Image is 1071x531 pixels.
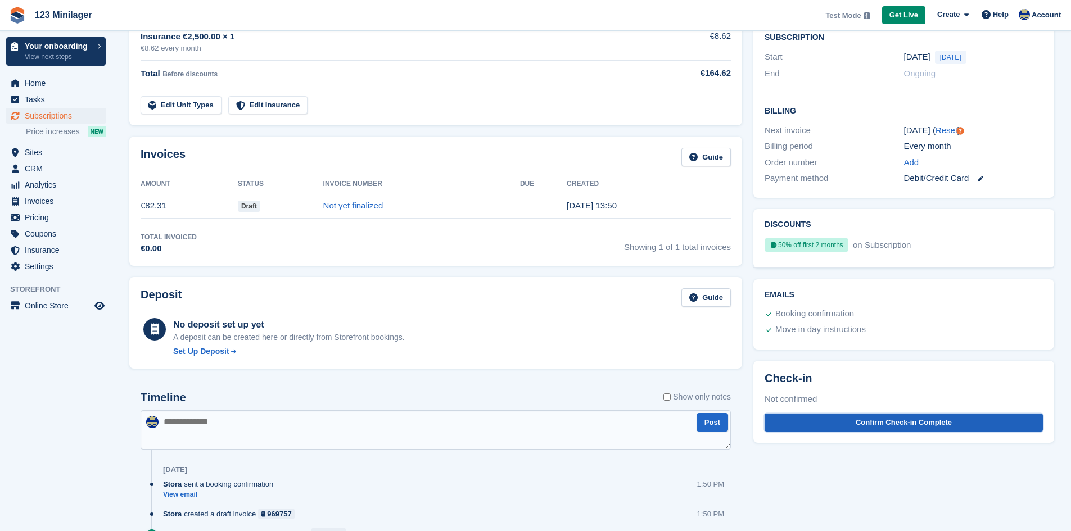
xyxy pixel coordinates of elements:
[765,238,848,252] div: 50% off first 2 months
[6,161,106,176] a: menu
[765,172,903,185] div: Payment method
[25,258,92,274] span: Settings
[904,69,936,78] span: Ongoing
[1032,10,1061,21] span: Account
[681,288,731,307] a: Guide
[936,125,957,135] a: Reset
[141,288,182,307] h2: Deposit
[6,298,106,314] a: menu
[323,201,383,210] a: Not yet finalized
[1019,9,1030,20] img: Patrick Melleby
[163,479,279,489] div: sent a booking confirmation
[163,509,182,519] span: Stora
[25,75,92,91] span: Home
[567,201,617,210] time: 2025-10-01 11:50:08 UTC
[6,75,106,91] a: menu
[163,465,187,474] div: [DATE]
[775,323,866,337] div: Move in day instructions
[6,37,106,66] a: Your onboarding View next steps
[904,124,1043,137] div: [DATE] ( )
[935,51,966,64] span: [DATE]
[765,31,1043,42] h2: Subscription
[141,232,197,242] div: Total Invoiced
[889,10,918,21] span: Get Live
[520,175,567,193] th: Due
[765,51,903,64] div: Start
[323,175,520,193] th: Invoice Number
[25,298,92,314] span: Online Store
[146,416,159,428] img: Patrick Melleby
[26,126,80,137] span: Price increases
[141,69,160,78] span: Total
[25,193,92,209] span: Invoices
[882,6,925,25] a: Get Live
[775,307,854,321] div: Booking confirmation
[937,9,960,20] span: Create
[6,242,106,258] a: menu
[173,332,405,343] p: A deposit can be created here or directly from Storefront bookings.
[624,232,731,255] span: Showing 1 of 1 total invoices
[697,509,724,519] div: 1:50 PM
[765,140,903,153] div: Billing period
[825,10,861,21] span: Test Mode
[141,43,640,54] div: €8.62 every month
[26,125,106,138] a: Price increases NEW
[993,9,1009,20] span: Help
[765,291,1043,299] h2: Emails
[765,414,1043,432] button: Confirm Check-in Complete
[640,67,731,80] div: €164.62
[141,30,640,43] div: Insurance €2,500.00 × 1
[88,126,106,137] div: NEW
[93,299,106,312] a: Preview store
[6,258,106,274] a: menu
[25,210,92,225] span: Pricing
[258,509,295,519] a: 969757
[765,220,1043,229] h2: Discounts
[6,144,106,160] a: menu
[25,144,92,160] span: Sites
[25,226,92,242] span: Coupons
[765,391,1043,406] div: Not confirmed
[640,24,731,60] td: €8.62
[30,6,96,24] a: 123 Minilager
[141,96,222,115] a: Edit Unit Types
[567,175,731,193] th: Created
[697,479,724,489] div: 1:50 PM
[681,148,731,166] a: Guide
[955,126,965,136] div: Tooltip anchor
[765,124,903,137] div: Next invoice
[864,12,870,19] img: icon-info-grey-7440780725fd019a000dd9b08b2336e03edf1995a4989e88bcd33f0948082b44.svg
[141,175,238,193] th: Amount
[141,148,186,166] h2: Invoices
[163,490,279,500] a: View email
[141,391,186,404] h2: Timeline
[25,52,92,62] p: View next steps
[25,177,92,193] span: Analytics
[6,193,106,209] a: menu
[25,108,92,124] span: Subscriptions
[904,172,1043,185] div: Debit/Credit Card
[9,7,26,24] img: stora-icon-8386f47178a22dfd0bd8f6a31ec36ba5ce8667c1dd55bd0f319d3a0aa187defe.svg
[6,108,106,124] a: menu
[904,140,1043,153] div: Every month
[267,509,291,519] div: 969757
[25,242,92,258] span: Insurance
[163,509,300,519] div: created a draft invoice
[6,92,106,107] a: menu
[163,479,182,489] span: Stora
[25,92,92,107] span: Tasks
[765,67,903,80] div: End
[141,242,197,255] div: €0.00
[6,210,106,225] a: menu
[25,161,92,176] span: CRM
[663,391,731,403] label: Show only notes
[173,318,405,332] div: No deposit set up yet
[238,201,260,212] span: Draft
[851,240,911,249] span: on Subscription
[162,70,218,78] span: Before discounts
[765,105,1043,116] h2: Billing
[663,391,671,403] input: Show only notes
[765,372,1043,385] h2: Check-in
[904,156,919,169] a: Add
[904,51,930,63] time: 2025-09-30 23:00:00 UTC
